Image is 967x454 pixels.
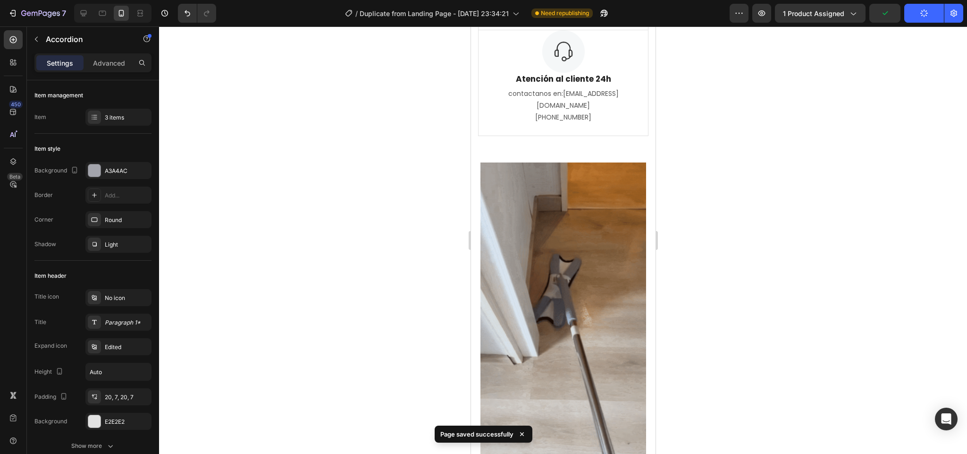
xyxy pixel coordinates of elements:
[105,216,149,224] div: Round
[34,272,67,280] div: Item header
[62,8,66,19] p: 7
[4,4,70,23] button: 7
[178,4,216,23] div: Undo/Redo
[9,136,175,431] img: gempages_578897647440495385-bdb51260-ffdf-451b-a3de-502d043514f7.gif
[471,26,656,454] iframe: Design area
[541,9,589,17] span: Need republishing
[34,318,46,326] div: Title
[775,4,866,23] button: 1 product assigned
[34,145,60,153] div: Item style
[34,342,67,350] div: Expand icon
[935,408,958,430] div: Open Intercom Messenger
[34,366,65,378] div: Height
[9,101,23,108] div: 450
[93,58,125,68] p: Advanced
[86,363,151,380] input: Auto
[105,191,149,200] div: Add...
[46,34,126,45] p: Accordion
[783,9,844,18] span: 1 product assigned
[34,191,53,199] div: Border
[34,391,69,403] div: Padding
[34,113,46,121] div: Item
[34,215,53,224] div: Corner
[7,173,23,180] div: Beta
[34,292,59,301] div: Title icon
[105,113,149,122] div: 3 items
[105,240,149,249] div: Light
[105,294,149,302] div: No icon
[47,58,73,68] p: Settings
[105,393,149,402] div: 20, 7, 20, 7
[71,441,115,451] div: Show more
[34,417,67,426] div: Background
[105,167,149,175] div: A3A4AC
[34,91,83,100] div: Item management
[105,318,149,327] div: Paragraph 1*
[355,9,358,18] span: /
[105,343,149,351] div: Edited
[105,418,149,426] div: E2E2E2
[34,164,80,177] div: Background
[360,9,509,18] span: Duplicate from Landing Page - [DATE] 23:34:21
[440,429,513,439] p: Page saved successfully
[34,240,56,248] div: Shadow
